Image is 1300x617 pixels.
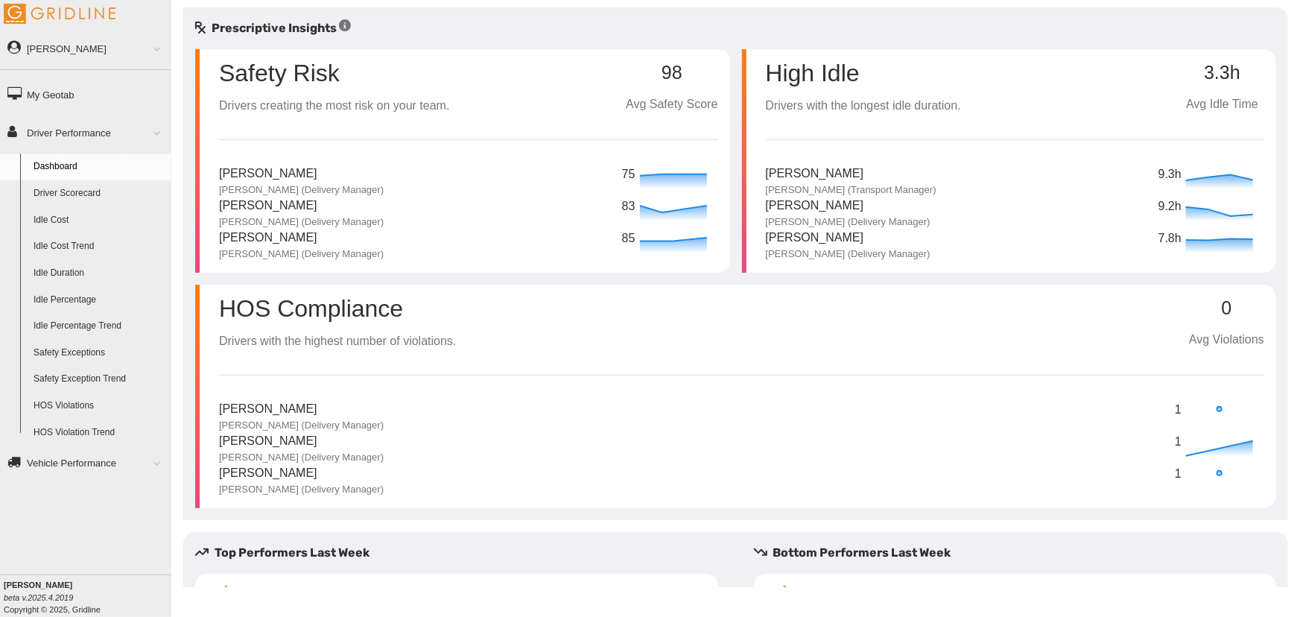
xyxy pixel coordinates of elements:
div: Copyright © 2025, Gridline [4,579,171,616]
p: [PERSON_NAME] (Delivery Manager) [219,247,384,261]
h5: Prescriptive Insights [195,19,351,37]
p: 75 [622,165,636,184]
a: Safety Exception Trend [27,366,171,393]
i: beta v.2025.4.2019 [4,593,73,602]
p: 0 [1189,298,1264,319]
p: [PERSON_NAME] [766,165,936,183]
p: [PERSON_NAME] (Delivery Manager) [219,419,384,432]
p: [PERSON_NAME] (Delivery Manager) [766,247,930,261]
p: [PERSON_NAME] (Delivery Manager) [219,183,384,197]
p: [PERSON_NAME] [219,432,384,451]
img: Gridline [4,4,115,24]
p: Safety Risk [219,61,340,85]
p: 7.8h [1158,230,1182,248]
p: [PERSON_NAME] [219,197,384,215]
a: Safety Exceptions [27,340,171,367]
p: High Idle [766,61,961,85]
p: [PERSON_NAME] (Delivery Manager) [219,451,384,464]
p: Drivers with the highest number of violations. [219,332,456,351]
p: [PERSON_NAME] [219,400,384,419]
p: Drivers with the longest idle duration. [766,97,961,116]
p: 9.3h [1158,165,1182,184]
b: [PERSON_NAME] [4,580,72,589]
p: [PERSON_NAME] (Delivery Manager) [219,483,384,496]
p: [PERSON_NAME] (Transport Manager) [766,183,936,197]
p: [PERSON_NAME] [766,197,930,215]
a: Dashboard [27,154,171,180]
p: [PERSON_NAME] (Delivery Manager) [219,215,384,229]
p: 9.2h [1158,197,1182,216]
p: [PERSON_NAME] (Delivery Manager) [766,215,930,229]
a: Idle Duration [27,260,171,287]
a: Idle Percentage [27,287,171,314]
p: 98 [626,63,717,83]
p: HOS Compliance [219,297,456,320]
h5: Bottom Performers Last Week [754,544,1289,562]
h5: Top Performers Last Week [195,544,730,562]
p: [PERSON_NAME] [219,464,384,483]
a: Idle Percentage Trend [27,313,171,340]
p: [PERSON_NAME] [766,229,930,247]
a: Driver Scorecard [27,180,171,207]
p: 85 [622,230,636,248]
p: Avg Violations [1189,331,1264,349]
p: [PERSON_NAME] [219,229,384,247]
p: Avg Idle Time [1180,95,1264,114]
p: Drivers creating the most risk on your team. [219,97,449,116]
p: 3.3h [1180,63,1264,83]
a: HOS Violations [27,393,171,420]
p: 1 [1175,465,1182,484]
p: [PERSON_NAME] [219,165,384,183]
p: 1 [1175,433,1182,452]
p: Avg Safety Score [626,95,717,114]
p: 1 [1175,401,1182,420]
a: Idle Cost [27,207,171,234]
a: HOS Violation Trend [27,420,171,446]
p: 83 [622,197,636,216]
a: Idle Cost Trend [27,233,171,260]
